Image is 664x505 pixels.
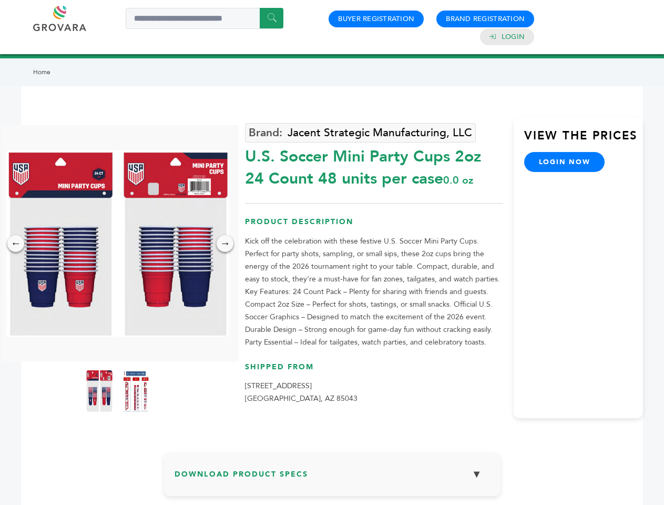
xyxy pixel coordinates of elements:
h3: Download Product Specs [175,463,490,493]
a: Brand Registration [446,14,525,24]
h3: View the Prices [524,128,643,152]
div: U.S. Soccer Mini Party Cups 2oz 24 Count 48 units per case [245,140,503,190]
h3: Shipped From [245,362,503,380]
a: Jacent Strategic Manufacturing, LLC [245,123,476,143]
div: ← [7,235,24,252]
img: U.S. Soccer Mini Party Cups – 2oz, 24 Count 48 units per case 0.0 oz [6,150,229,337]
a: Home [33,68,50,76]
h3: Product Description [245,217,503,235]
a: login now [524,152,605,172]
p: [STREET_ADDRESS] [GEOGRAPHIC_DATA], AZ 85043 [245,380,503,405]
input: Search a product or brand... [126,8,283,29]
button: ▼ [464,463,490,486]
img: U.S. Soccer Mini Party Cups – 2oz, 24 Count 48 units per case 0.0 oz [123,370,149,412]
p: Kick off the celebration with these festive U.S. Soccer Mini Party Cups. Perfect for party shots,... [245,235,503,349]
img: U.S. Soccer Mini Party Cups – 2oz, 24 Count 48 units per case 0.0 oz [86,370,113,412]
a: Buyer Registration [338,14,414,24]
div: → [217,235,233,252]
span: 0.0 oz [443,173,473,187]
a: Login [502,32,525,42]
